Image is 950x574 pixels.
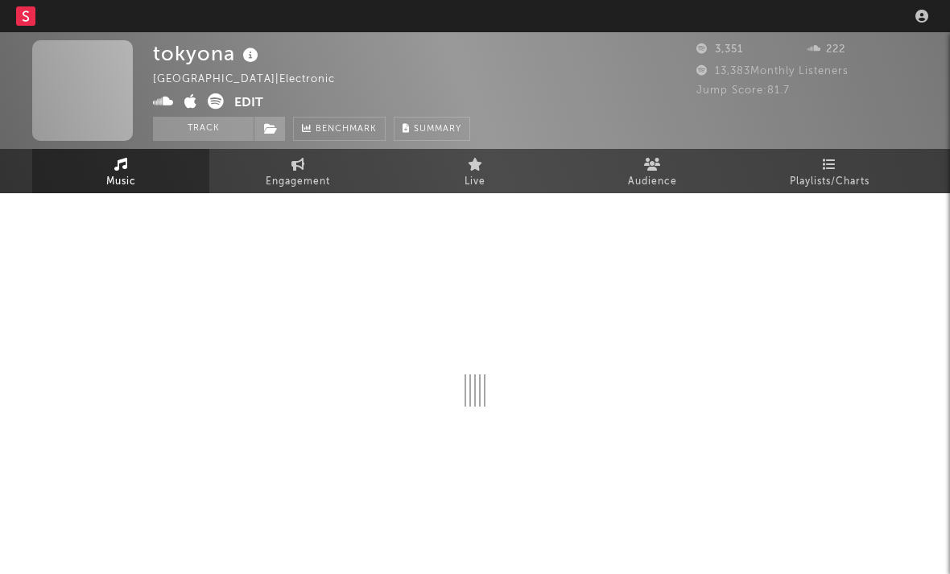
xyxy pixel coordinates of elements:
[32,149,209,193] a: Music
[414,125,461,134] span: Summary
[741,149,918,193] a: Playlists/Charts
[696,44,743,55] span: 3,351
[564,149,741,193] a: Audience
[266,172,330,192] span: Engagement
[153,70,353,89] div: [GEOGRAPHIC_DATA] | Electronic
[234,93,263,114] button: Edit
[386,149,564,193] a: Live
[293,117,386,141] a: Benchmark
[153,117,254,141] button: Track
[696,85,790,96] span: Jump Score: 81.7
[807,44,845,55] span: 222
[106,172,136,192] span: Music
[394,117,470,141] button: Summary
[153,40,262,67] div: tokyona
[209,149,386,193] a: Engagement
[696,66,849,76] span: 13,383 Monthly Listeners
[628,172,677,192] span: Audience
[316,120,377,139] span: Benchmark
[790,172,869,192] span: Playlists/Charts
[465,172,485,192] span: Live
